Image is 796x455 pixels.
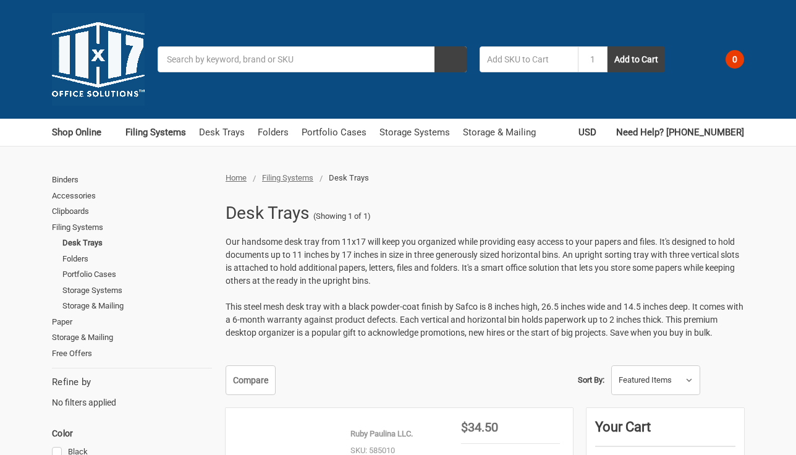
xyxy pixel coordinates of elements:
a: Storage & Mailing [52,330,212,346]
div: Your Cart [595,417,735,446]
span: 0 [726,50,744,69]
span: (Showing 1 of 1) [313,210,371,223]
img: 11x17.com [52,13,145,106]
a: Shop Online [52,119,112,146]
a: Compare [226,365,276,395]
input: Search by keyword, brand or SKU [158,46,467,72]
span: This steel mesh desk tray with a black powder-coat finish by Safco is 8 inches high, 26.5 inches ... [226,302,743,338]
a: Filing Systems [52,219,212,236]
button: Add to Cart [608,46,665,72]
a: Portfolio Cases [62,266,212,283]
a: Filing Systems [125,119,186,146]
a: Binders [52,172,212,188]
h5: Refine by [52,375,212,389]
a: Accessories [52,188,212,204]
a: Folders [62,251,212,267]
a: Need Help? [PHONE_NUMBER] [616,119,744,146]
a: Paper [52,314,212,330]
a: USD [578,119,603,146]
h1: Desk Trays [226,197,310,229]
a: Clipboards [52,203,212,219]
span: $34.50 [461,420,498,435]
a: Storage & Mailing [62,298,212,314]
a: Storage Systems [379,119,450,146]
p: Ruby Paulina LLC. [350,428,413,440]
a: Desk Trays [199,119,245,146]
a: Storage & Mailing [463,119,536,146]
a: Portfolio Cases [302,119,366,146]
a: Free Offers [52,346,212,362]
a: Filing Systems [262,173,313,182]
span: Our handsome desk tray from 11x17 will keep you organized while providing easy access to your pap... [226,237,739,286]
input: Add SKU to Cart [480,46,578,72]
a: Home [226,173,247,182]
span: Desk Trays [329,173,369,182]
a: Desk Trays [62,235,212,251]
a: 0 [703,43,744,75]
a: Folders [258,119,289,146]
label: Sort By: [578,371,604,389]
div: No filters applied [52,375,212,409]
a: Storage Systems [62,283,212,299]
h5: Color [52,426,212,441]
